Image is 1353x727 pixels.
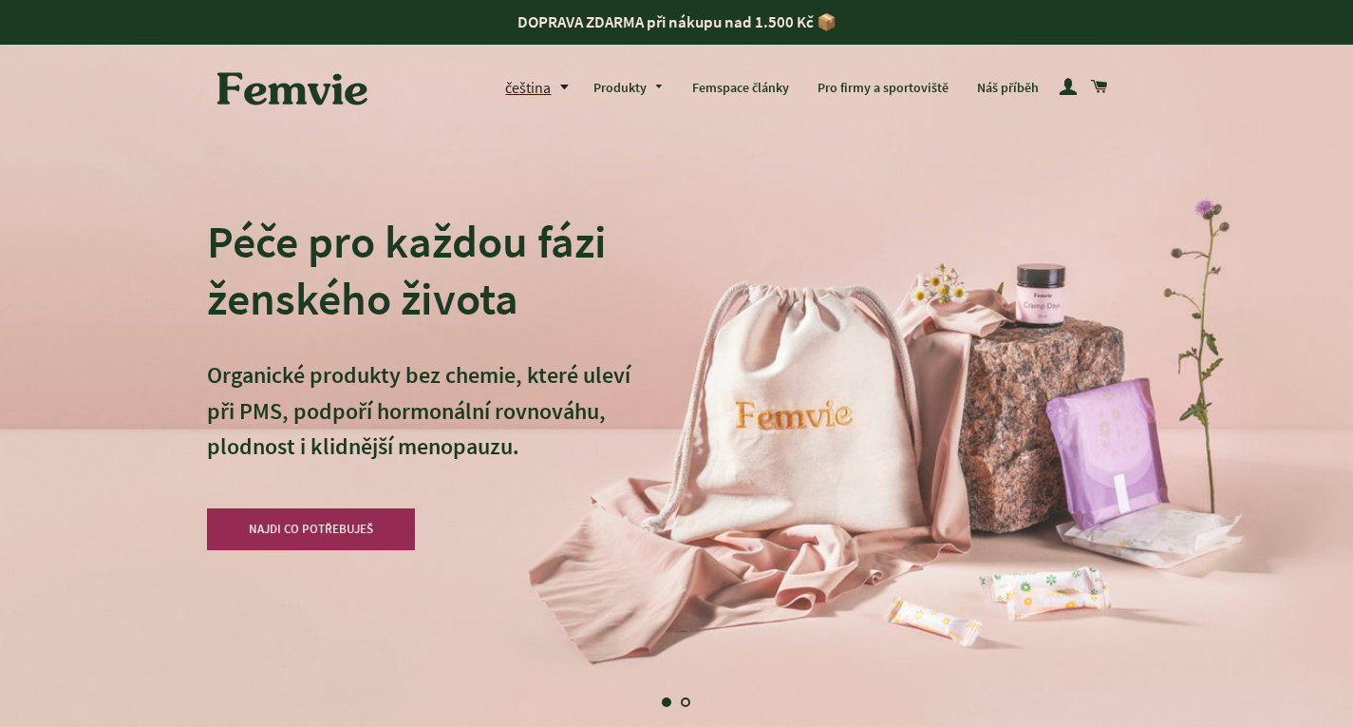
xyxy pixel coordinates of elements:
[207,508,416,550] a: NAJDI CO POTŘEBUJEŠ
[803,64,963,113] a: Pro firmy a sportoviště
[579,64,678,113] a: Produkty
[1105,679,1153,727] button: Další snímek
[505,75,579,101] button: čeština
[963,64,1053,113] a: Náš příběh
[207,59,378,118] img: Femvie
[207,213,630,327] h2: Péče pro každou fázi ženského života
[195,679,242,727] button: Předchozí snímek
[678,64,803,113] a: Femspace články
[677,693,696,712] a: Načíst snímek 2
[207,357,630,500] p: Organické produkty bez chemie, které uleví při PMS, podpoří hormonální rovnováhu, plodnost i klid...
[658,693,677,712] a: Posun 1, aktuální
